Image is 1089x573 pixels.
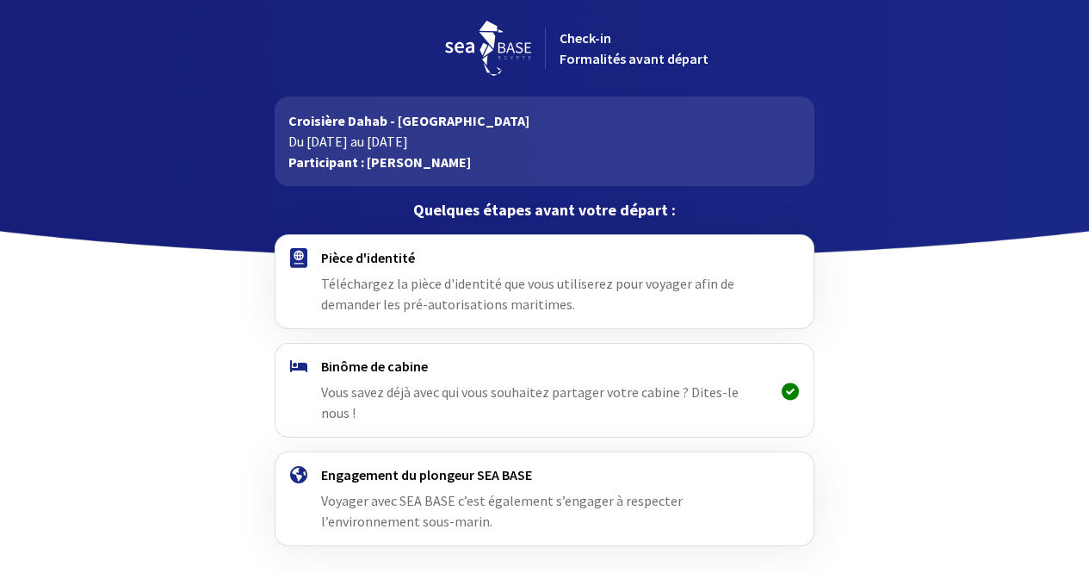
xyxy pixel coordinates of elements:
[275,200,814,221] p: Quelques étapes avant votre départ :
[321,466,768,483] h4: Engagement du plongeur SEA BASE
[290,248,307,268] img: passport.svg
[321,249,768,266] h4: Pièce d'identité
[288,152,801,172] p: Participant : [PERSON_NAME]
[290,360,307,372] img: binome.svg
[288,110,801,131] p: Croisière Dahab - [GEOGRAPHIC_DATA]
[290,466,307,483] img: engagement.svg
[321,492,683,530] span: Voyager avec SEA BASE c’est également s’engager à respecter l’environnement sous-marin.
[321,383,739,421] span: Vous savez déjà avec qui vous souhaitez partager votre cabine ? Dites-le nous !
[445,21,531,76] img: logo_seabase.svg
[560,29,708,67] span: Check-in Formalités avant départ
[321,275,734,313] span: Téléchargez la pièce d'identité que vous utiliserez pour voyager afin de demander les pré-autoris...
[288,131,801,152] p: Du [DATE] au [DATE]
[321,358,768,375] h4: Binôme de cabine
